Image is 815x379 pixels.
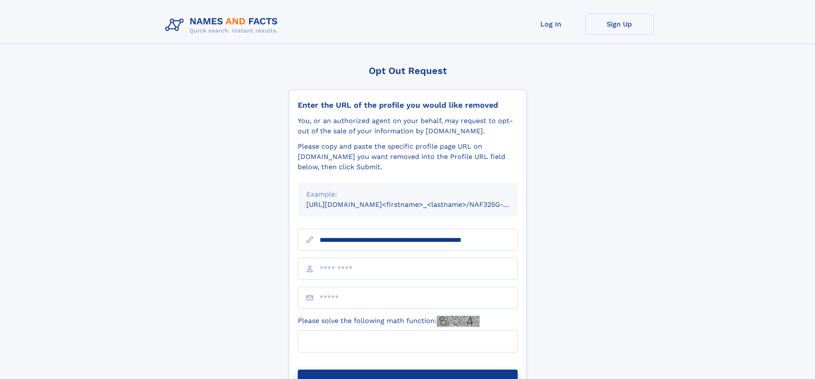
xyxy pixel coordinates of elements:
small: [URL][DOMAIN_NAME]<firstname>_<lastname>/NAF325G-xxxxxxxx [306,200,534,209]
img: Logo Names and Facts [162,14,285,37]
a: Sign Up [585,14,654,35]
label: Please solve the following math function: [298,316,480,327]
div: You, or an authorized agent on your behalf, may request to opt-out of the sale of your informatio... [298,116,518,136]
div: Enter the URL of the profile you would like removed [298,100,518,110]
a: Log In [517,14,585,35]
div: Example: [306,189,509,200]
div: Please copy and paste the specific profile page URL on [DOMAIN_NAME] you want removed into the Pr... [298,141,518,172]
div: Opt Out Request [289,65,527,76]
